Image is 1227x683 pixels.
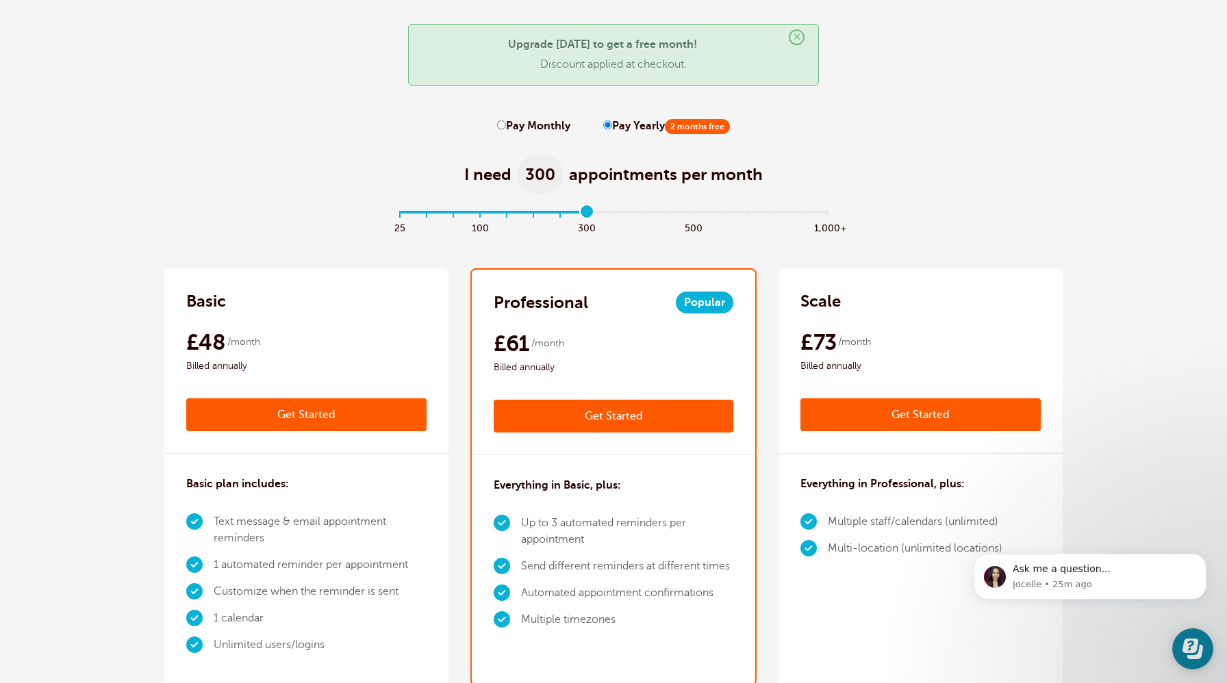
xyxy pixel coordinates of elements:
span: Billed annually [800,358,1041,374]
h3: Basic plan includes: [186,476,289,492]
span: 25 [387,219,414,235]
input: Pay Monthly [497,120,506,129]
span: /month [531,335,564,352]
h2: Professional [494,292,588,313]
li: Multi-location (unlimited locations) [828,535,1002,562]
li: Multiple staff/calendars (unlimited) [828,508,1002,535]
a: Get Started [494,400,734,433]
label: Pay Monthly [497,120,570,133]
li: 1 calendar [214,605,427,632]
li: Unlimited users/logins [214,632,427,658]
strong: Upgrade [DATE] to get a free month! [508,38,697,51]
label: Pay Yearly [603,120,730,133]
a: Get Started [800,398,1041,431]
span: × [789,29,805,45]
h3: Everything in Professional, plus: [800,476,965,492]
h2: Basic [186,290,226,312]
span: Billed annually [186,358,427,374]
li: Send different reminders at different times [521,553,734,580]
li: Multiple timezones [521,606,734,633]
span: 500 [681,219,707,235]
span: £48 [186,328,225,356]
span: /month [838,334,871,350]
li: Automated appointment confirmations [521,580,734,606]
a: Get Started [186,398,427,431]
li: Up to 3 automated reminders per appointment [521,510,734,553]
span: /month [227,334,260,350]
span: 2 months free [665,119,730,134]
span: I need [464,164,511,185]
iframe: Resource center [1172,628,1213,669]
span: 100 [467,219,494,235]
p: Discount applied at checkout. [422,58,805,71]
span: appointments per month [569,164,763,185]
span: 300 [574,219,600,235]
span: 1,000+ [814,219,841,235]
span: £73 [800,328,836,356]
li: 1 automated reminder per appointment [214,552,427,578]
h3: Everything in Basic, plus: [494,477,621,493]
span: 300 [517,155,564,194]
span: Billed annually [494,359,734,376]
li: Text message & email appointment reminders [214,508,427,552]
span: Popular [676,292,733,313]
iframe: Intercom notifications message [953,541,1227,608]
input: Pay Yearly2 months free [603,120,612,129]
h2: Scale [800,290,841,312]
span: £61 [494,330,529,357]
li: Customize when the reminder is sent [214,578,427,605]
